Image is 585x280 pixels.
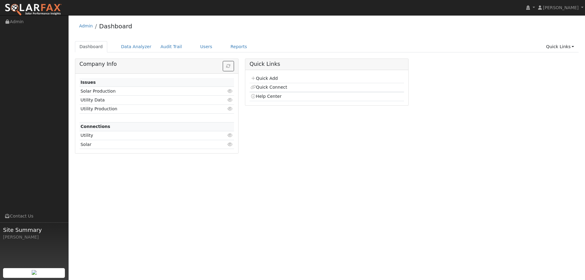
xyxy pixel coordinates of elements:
td: Solar [80,140,209,149]
td: Utility [80,131,209,140]
i: Click to view [228,98,233,102]
strong: Issues [80,80,96,85]
td: Solar Production [80,87,209,96]
a: Help Center [250,94,282,99]
i: Click to view [228,89,233,93]
a: Quick Links [541,41,579,52]
a: Admin [79,23,93,28]
a: Audit Trail [156,41,186,52]
a: Dashboard [99,23,132,30]
a: Quick Connect [250,85,287,90]
span: Site Summary [3,226,65,234]
h5: Quick Links [250,61,404,67]
a: Users [196,41,217,52]
td: Utility Data [80,96,209,105]
strong: Connections [80,124,110,129]
a: Reports [226,41,252,52]
img: retrieve [32,270,37,275]
i: Click to view [228,133,233,137]
span: [PERSON_NAME] [543,5,579,10]
div: [PERSON_NAME] [3,234,65,240]
a: Dashboard [75,41,108,52]
i: Click to view [228,107,233,111]
a: Data Analyzer [116,41,156,52]
a: Quick Add [250,76,278,81]
img: SolarFax [5,3,62,16]
h5: Company Info [80,61,234,67]
i: Click to view [228,142,233,147]
td: Utility Production [80,105,209,113]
